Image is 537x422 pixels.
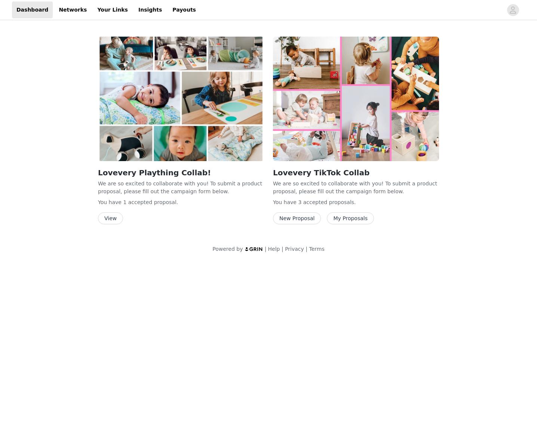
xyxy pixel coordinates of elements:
[168,1,200,18] a: Payouts
[327,212,374,224] button: My Proposals
[306,246,307,252] span: |
[282,246,283,252] span: |
[309,246,324,252] a: Terms
[93,1,132,18] a: Your Links
[212,246,243,252] span: Powered by
[273,198,439,206] p: You have 3 accepted proposal .
[98,198,264,206] p: You have 1 accepted proposal .
[273,167,439,178] h2: Lovevery TikTok Collab
[98,167,264,178] h2: Lovevery Plaything Collab!
[285,246,304,252] a: Privacy
[134,1,166,18] a: Insights
[509,4,516,16] div: avatar
[98,180,264,195] p: We are so excited to collaborate with you! To submit a product proposal, please fill out the camp...
[54,1,91,18] a: Networks
[273,37,439,161] img: Lovevery
[352,199,354,205] span: s
[245,247,263,252] img: logo
[98,216,123,221] a: View
[12,1,53,18] a: Dashboard
[265,246,267,252] span: |
[273,180,439,195] p: We are so excited to collaborate with you! To submit a product proposal, please fill out the camp...
[98,212,123,224] button: View
[98,37,264,161] img: Lovevery
[268,246,280,252] a: Help
[273,212,321,224] button: New Proposal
